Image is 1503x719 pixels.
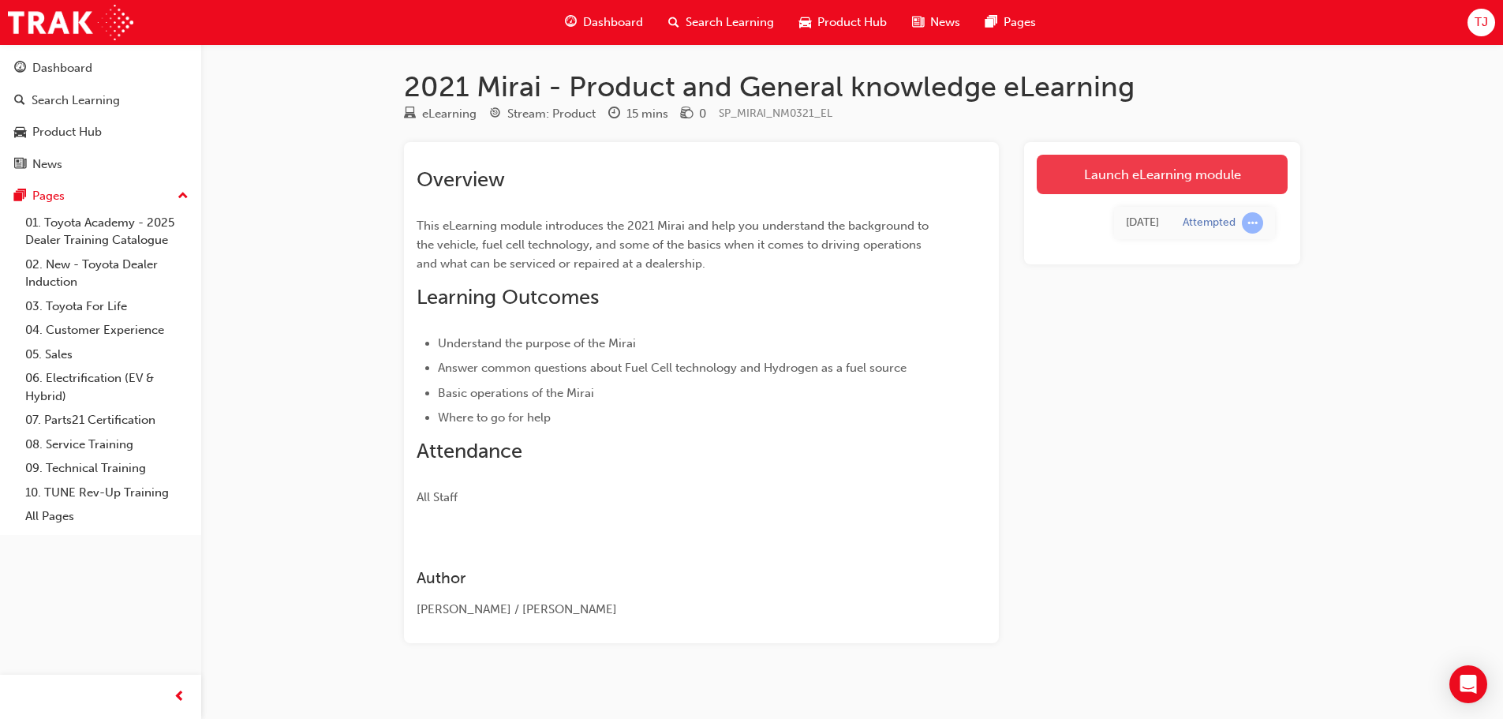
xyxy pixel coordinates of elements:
div: Price [681,104,706,124]
span: search-icon [668,13,679,32]
span: Dashboard [583,13,643,32]
span: Where to go for help [438,410,551,425]
a: 02. New - Toyota Dealer Induction [19,253,195,294]
span: car-icon [14,125,26,140]
span: clock-icon [608,107,620,122]
a: Launch eLearning module [1037,155,1288,194]
div: eLearning [422,105,477,123]
button: Pages [6,182,195,211]
a: Search Learning [6,86,195,115]
span: Learning Outcomes [417,285,599,309]
span: Answer common questions about Fuel Cell technology and Hydrogen as a fuel source [438,361,907,375]
a: 04. Customer Experience [19,318,195,343]
div: 15 mins [626,105,668,123]
a: 10. TUNE Rev-Up Training [19,481,195,505]
span: learningResourceType_ELEARNING-icon [404,107,416,122]
div: 0 [699,105,706,123]
span: pages-icon [14,189,26,204]
span: Basic operations of the Mirai [438,386,594,400]
div: Open Intercom Messenger [1449,665,1487,703]
div: Dashboard [32,59,92,77]
div: Duration [608,104,668,124]
span: car-icon [799,13,811,32]
span: This eLearning module introduces the 2021 Mirai and help you understand the background to the veh... [417,219,932,271]
a: pages-iconPages [973,6,1049,39]
a: news-iconNews [899,6,973,39]
a: All Pages [19,504,195,529]
a: 09. Technical Training [19,456,195,481]
span: Attendance [417,439,522,463]
a: car-iconProduct Hub [787,6,899,39]
span: TJ [1475,13,1488,32]
span: Overview [417,167,505,192]
a: guage-iconDashboard [552,6,656,39]
span: Pages [1004,13,1036,32]
div: Stream: Product [507,105,596,123]
button: DashboardSearch LearningProduct HubNews [6,51,195,182]
span: money-icon [681,107,693,122]
div: [PERSON_NAME] / [PERSON_NAME] [417,601,929,619]
a: Product Hub [6,118,195,147]
a: 03. Toyota For Life [19,294,195,319]
div: Product Hub [32,123,102,141]
div: Pages [32,187,65,205]
span: prev-icon [174,687,185,707]
a: 05. Sales [19,343,195,367]
span: news-icon [14,158,26,172]
h1: 2021 Mirai - Product and General knowledge eLearning [404,69,1300,104]
a: 08. Service Training [19,433,195,457]
div: Type [404,104,477,124]
a: 06. Electrification (EV & Hybrid) [19,366,195,408]
a: 07. Parts21 Certification [19,408,195,433]
span: Product Hub [817,13,887,32]
div: Wed Aug 20 2025 16:44:11 GMT+1000 (Australian Eastern Standard Time) [1126,214,1159,232]
span: Search Learning [686,13,774,32]
div: Attempted [1183,215,1236,230]
div: Search Learning [32,92,120,110]
span: News [930,13,960,32]
span: guage-icon [14,62,26,76]
span: target-icon [489,107,501,122]
span: Understand the purpose of the Mirai [438,336,636,350]
a: 01. Toyota Academy - 2025 Dealer Training Catalogue [19,211,195,253]
span: All Staff [417,490,458,504]
div: News [32,155,62,174]
div: Stream [489,104,596,124]
button: TJ [1467,9,1495,36]
span: news-icon [912,13,924,32]
span: guage-icon [565,13,577,32]
span: pages-icon [985,13,997,32]
a: search-iconSearch Learning [656,6,787,39]
a: Dashboard [6,54,195,83]
span: learningRecordVerb_ATTEMPT-icon [1242,212,1263,234]
a: News [6,150,195,179]
span: search-icon [14,94,25,108]
span: up-icon [178,186,189,207]
span: Learning resource code [719,107,832,120]
h3: Author [417,569,929,587]
img: Trak [8,5,133,40]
